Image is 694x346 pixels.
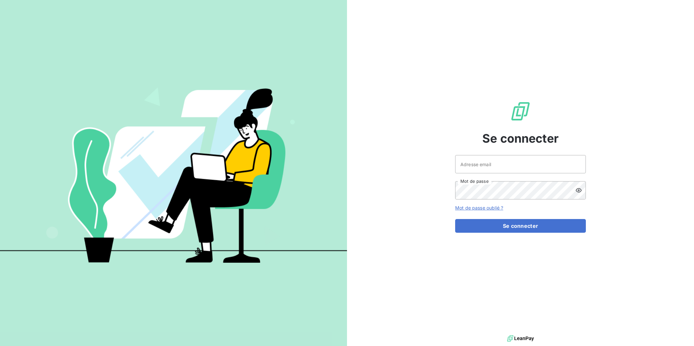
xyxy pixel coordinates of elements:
[455,155,586,173] input: placeholder
[510,101,531,122] img: Logo LeanPay
[482,130,559,147] span: Se connecter
[507,334,534,343] img: logo
[455,205,503,211] a: Mot de passe oublié ?
[455,219,586,233] button: Se connecter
